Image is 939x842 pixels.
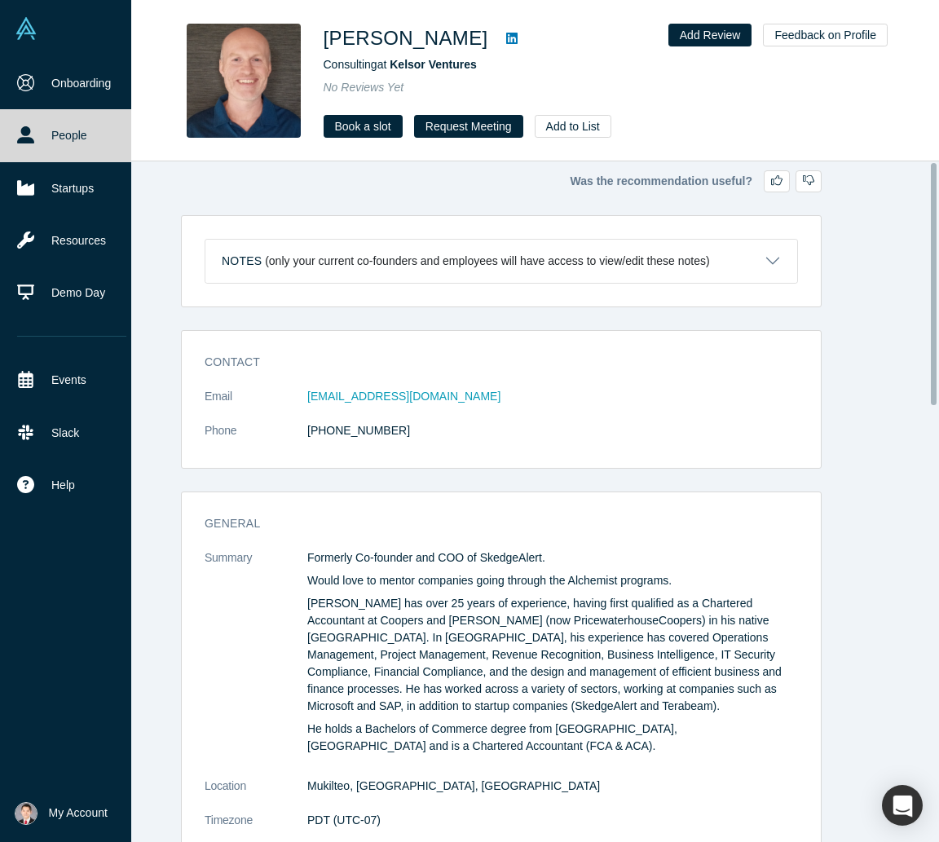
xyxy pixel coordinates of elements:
[49,805,108,822] span: My Account
[205,549,307,778] dt: Summary
[205,422,307,456] dt: Phone
[324,115,403,138] a: Book a slot
[181,170,822,192] div: Was the recommendation useful?
[307,572,798,589] p: Would love to mentor companies going through the Alchemist programs.
[51,477,75,494] span: Help
[307,595,798,715] p: [PERSON_NAME] has over 25 years of experience, having first qualified as a Chartered Accountant a...
[15,17,37,40] img: Alchemist Vault Logo
[390,58,477,71] a: Kelsor Ventures
[15,802,108,825] button: My Account
[205,388,307,422] dt: Email
[205,354,775,371] h3: Contact
[668,24,752,46] button: Add Review
[763,24,888,46] button: Feedback on Profile
[307,424,410,437] a: [PHONE_NUMBER]
[414,115,523,138] button: Request Meeting
[205,240,797,283] button: Notes (only your current co-founders and employees will have access to view/edit these notes)
[307,721,798,755] p: He holds a Bachelors of Commerce degree from [GEOGRAPHIC_DATA], [GEOGRAPHIC_DATA] and is a Charte...
[307,778,798,795] dd: Mukilteo, [GEOGRAPHIC_DATA], [GEOGRAPHIC_DATA]
[307,812,798,829] dd: PDT (UTC-07)
[324,81,404,94] span: No Reviews Yet
[15,802,37,825] img: Ethan Yang's Account
[265,254,710,268] p: (only your current co-founders and employees will have access to view/edit these notes)
[222,253,262,270] h3: Notes
[205,778,307,812] dt: Location
[324,24,488,53] h1: [PERSON_NAME]
[324,58,477,71] span: Consulting at
[307,390,500,403] a: [EMAIL_ADDRESS][DOMAIN_NAME]
[205,515,775,532] h3: General
[307,549,798,566] p: Formerly Co-founder and COO of SkedgeAlert.
[187,24,301,138] img: Dave Cotter's Profile Image
[535,115,611,138] button: Add to List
